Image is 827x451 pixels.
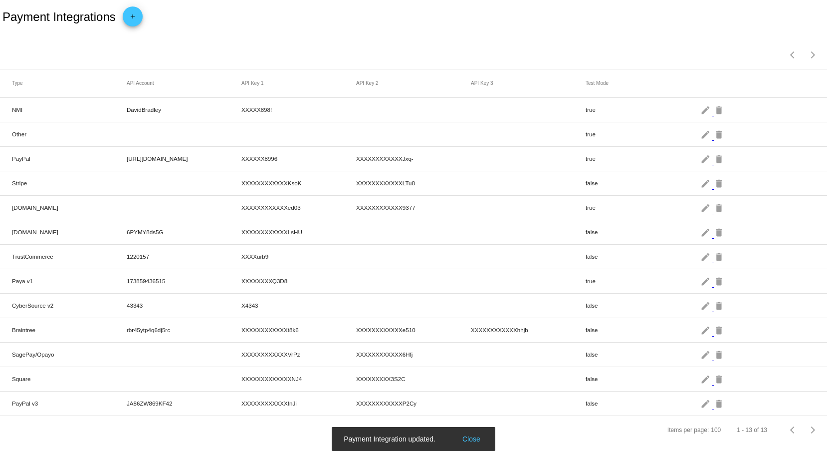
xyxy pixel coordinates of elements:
[700,200,712,215] mat-icon: edit
[241,177,356,189] mat-cell: XXXXXXXXXXXXKsoK
[586,324,700,336] mat-cell: false
[711,427,721,434] div: 100
[714,298,726,313] mat-icon: delete
[714,126,726,142] mat-icon: delete
[471,80,586,86] mat-header-cell: API Key 3
[356,324,471,336] mat-cell: XXXXXXXXXXXXe510
[700,347,712,362] mat-icon: edit
[12,202,127,213] mat-cell: [DOMAIN_NAME]
[667,427,709,434] div: Items per page:
[12,349,127,360] mat-cell: SagePay/Opayo
[586,373,700,385] mat-cell: false
[700,151,712,166] mat-icon: edit
[714,347,726,362] mat-icon: delete
[586,275,700,287] mat-cell: true
[586,177,700,189] mat-cell: false
[783,420,803,440] button: Previous page
[127,80,241,86] mat-header-cell: API Account
[714,249,726,264] mat-icon: delete
[700,322,712,338] mat-icon: edit
[586,153,700,164] mat-cell: true
[803,45,823,65] button: Next page
[586,251,700,262] mat-cell: false
[700,396,712,411] mat-icon: edit
[127,300,241,311] mat-cell: 43343
[714,322,726,338] mat-icon: delete
[714,371,726,387] mat-icon: delete
[700,273,712,289] mat-icon: edit
[714,175,726,191] mat-icon: delete
[241,80,356,86] mat-header-cell: API Key 1
[356,373,471,385] mat-cell: XXXXXXXXX3S2C
[127,153,241,164] mat-cell: [URL][DOMAIN_NAME]
[12,153,127,164] mat-cell: PayPal
[714,273,726,289] mat-icon: delete
[2,10,116,24] h2: Payment Integrations
[12,177,127,189] mat-cell: Stripe
[241,373,356,385] mat-cell: XXXXXXXXXXXXXNJ4
[586,128,700,140] mat-cell: true
[356,80,471,86] mat-header-cell: API Key 2
[700,249,712,264] mat-icon: edit
[127,275,241,287] mat-cell: 173859436515
[241,324,356,336] mat-cell: XXXXXXXXXXXXt8k6
[356,398,471,409] mat-cell: XXXXXXXXXXXXP2Cy
[127,324,241,336] mat-cell: rbr45ytp4q6dj5rc
[700,371,712,387] mat-icon: edit
[737,427,767,434] div: 1 - 13 of 13
[12,300,127,311] mat-cell: CyberSource v2
[586,226,700,238] mat-cell: false
[586,104,700,115] mat-cell: true
[127,251,241,262] mat-cell: 1220157
[586,300,700,311] mat-cell: false
[241,202,356,213] mat-cell: XXXXXXXXXXXXed03
[127,226,241,238] mat-cell: 6PYMY8ds5G
[241,300,356,311] mat-cell: X4343
[12,104,127,115] mat-cell: NMI
[586,80,700,86] mat-header-cell: Test Mode
[471,324,586,336] mat-cell: XXXXXXXXXXXXhhjb
[241,349,356,360] mat-cell: XXXXXXXXXXXXVrPz
[459,434,483,444] button: Close
[127,13,139,25] mat-icon: add
[700,224,712,240] mat-icon: edit
[12,398,127,409] mat-cell: PayPal v3
[12,251,127,262] mat-cell: TrustCommerce
[241,226,356,238] mat-cell: XXXXXXXXXXXXLsHU
[344,434,483,444] simple-snack-bar: Payment Integration updated.
[586,349,700,360] mat-cell: false
[241,275,356,287] mat-cell: XXXXXXXXQ3D8
[356,153,471,164] mat-cell: XXXXXXXXXXXXJxq-
[356,202,471,213] mat-cell: XXXXXXXXXXXX9377
[803,420,823,440] button: Next page
[783,45,803,65] button: Previous page
[241,251,356,262] mat-cell: XXXXurb9
[127,398,241,409] mat-cell: JA86ZW869KF42
[12,373,127,385] mat-cell: Square
[586,202,700,213] mat-cell: true
[714,102,726,117] mat-icon: delete
[714,396,726,411] mat-icon: delete
[700,175,712,191] mat-icon: edit
[356,177,471,189] mat-cell: XXXXXXXXXXXXLTu8
[241,104,356,115] mat-cell: XXXXX898!
[12,324,127,336] mat-cell: Braintree
[700,126,712,142] mat-icon: edit
[714,224,726,240] mat-icon: delete
[586,398,700,409] mat-cell: false
[127,104,241,115] mat-cell: DavidBradley
[12,226,127,238] mat-cell: [DOMAIN_NAME]
[700,102,712,117] mat-icon: edit
[241,398,356,409] mat-cell: XXXXXXXXXXXXfnJi
[714,151,726,166] mat-icon: delete
[12,80,127,86] mat-header-cell: Type
[356,349,471,360] mat-cell: XXXXXXXXXXXX6Hfj
[700,298,712,313] mat-icon: edit
[12,128,127,140] mat-cell: Other
[241,153,356,164] mat-cell: XXXXXX8996
[12,275,127,287] mat-cell: Paya v1
[714,200,726,215] mat-icon: delete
